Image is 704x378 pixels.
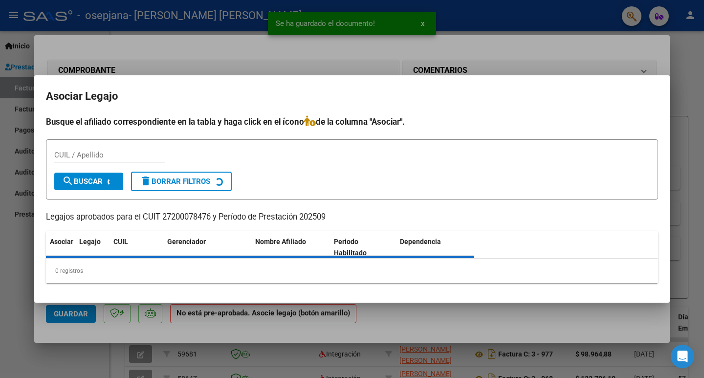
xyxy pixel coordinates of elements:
[400,238,441,245] span: Dependencia
[334,238,367,257] span: Periodo Habilitado
[46,87,658,106] h2: Asociar Legajo
[255,238,306,245] span: Nombre Afiliado
[46,231,75,264] datatable-header-cell: Asociar
[54,173,123,190] button: Buscar
[330,231,396,264] datatable-header-cell: Periodo Habilitado
[396,231,475,264] datatable-header-cell: Dependencia
[62,175,74,187] mat-icon: search
[140,177,210,186] span: Borrar Filtros
[110,231,163,264] datatable-header-cell: CUIL
[167,238,206,245] span: Gerenciador
[671,345,694,368] div: Open Intercom Messenger
[75,231,110,264] datatable-header-cell: Legajo
[163,231,251,264] datatable-header-cell: Gerenciador
[46,115,658,128] h4: Busque el afiliado correspondiente en la tabla y haga click en el ícono de la columna "Asociar".
[131,172,232,191] button: Borrar Filtros
[46,259,658,283] div: 0 registros
[113,238,128,245] span: CUIL
[50,238,73,245] span: Asociar
[62,177,103,186] span: Buscar
[140,175,152,187] mat-icon: delete
[79,238,101,245] span: Legajo
[46,211,658,223] p: Legajos aprobados para el CUIT 27200078476 y Período de Prestación 202509
[251,231,330,264] datatable-header-cell: Nombre Afiliado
